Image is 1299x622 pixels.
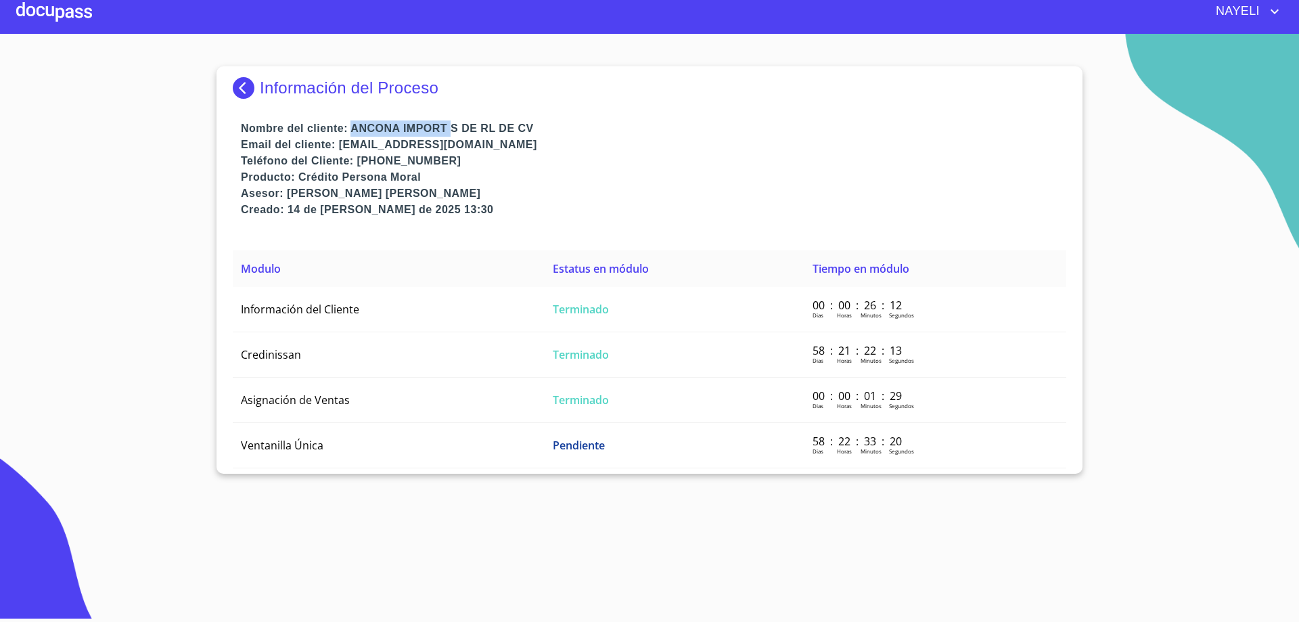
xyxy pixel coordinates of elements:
[889,402,914,409] p: Segundos
[813,447,823,455] p: Dias
[837,311,852,319] p: Horas
[241,120,1066,137] p: Nombre del cliente: ANCONA IMPORT S DE RL DE CV
[553,302,609,317] span: Terminado
[813,402,823,409] p: Dias
[813,298,904,313] p: 00 : 00 : 26 : 12
[241,347,301,362] span: Credinissan
[241,169,1066,185] p: Producto: Crédito Persona Moral
[553,438,605,453] span: Pendiente
[861,402,882,409] p: Minutos
[813,388,904,403] p: 00 : 00 : 01 : 29
[1206,1,1267,22] span: NAYELI
[889,357,914,364] p: Segundos
[553,261,649,276] span: Estatus en módulo
[889,447,914,455] p: Segundos
[260,79,438,97] p: Información del Proceso
[241,438,323,453] span: Ventanilla Única
[813,311,823,319] p: Dias
[861,357,882,364] p: Minutos
[837,447,852,455] p: Horas
[241,393,350,407] span: Asignación de Ventas
[813,343,904,358] p: 58 : 21 : 22 : 13
[553,347,609,362] span: Terminado
[553,393,609,407] span: Terminado
[813,357,823,364] p: Dias
[241,185,1066,202] p: Asesor: [PERSON_NAME] [PERSON_NAME]
[861,447,882,455] p: Minutos
[861,311,882,319] p: Minutos
[241,202,1066,218] p: Creado: 14 de [PERSON_NAME] de 2025 13:30
[233,77,260,99] img: Docupass spot blue
[241,153,1066,169] p: Teléfono del Cliente: [PHONE_NUMBER]
[241,137,1066,153] p: Email del cliente: [EMAIL_ADDRESS][DOMAIN_NAME]
[837,357,852,364] p: Horas
[233,77,1066,99] div: Información del Proceso
[889,311,914,319] p: Segundos
[241,261,281,276] span: Modulo
[813,261,909,276] span: Tiempo en módulo
[1206,1,1283,22] button: account of current user
[241,302,359,317] span: Información del Cliente
[837,402,852,409] p: Horas
[813,434,904,449] p: 58 : 22 : 33 : 20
